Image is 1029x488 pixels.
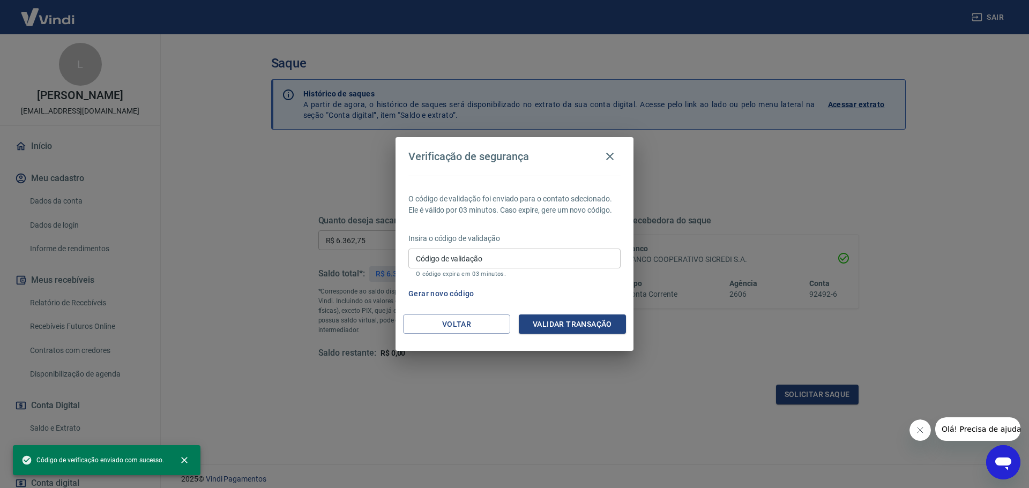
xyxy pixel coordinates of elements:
[21,455,164,466] span: Código de verificação enviado com sucesso.
[403,314,510,334] button: Voltar
[519,314,626,334] button: Validar transação
[408,150,529,163] h4: Verificação de segurança
[404,284,479,304] button: Gerar novo código
[416,271,613,277] p: O código expira em 03 minutos.
[173,448,196,472] button: close
[408,233,621,244] p: Insira o código de validação
[6,7,90,16] span: Olá! Precisa de ajuda?
[909,419,931,441] iframe: Fechar mensagem
[986,445,1020,479] iframe: Botão para abrir a janela de mensagens
[935,417,1020,441] iframe: Mensagem da empresa
[408,193,621,216] p: O código de validação foi enviado para o contato selecionado. Ele é válido por 03 minutos. Caso e...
